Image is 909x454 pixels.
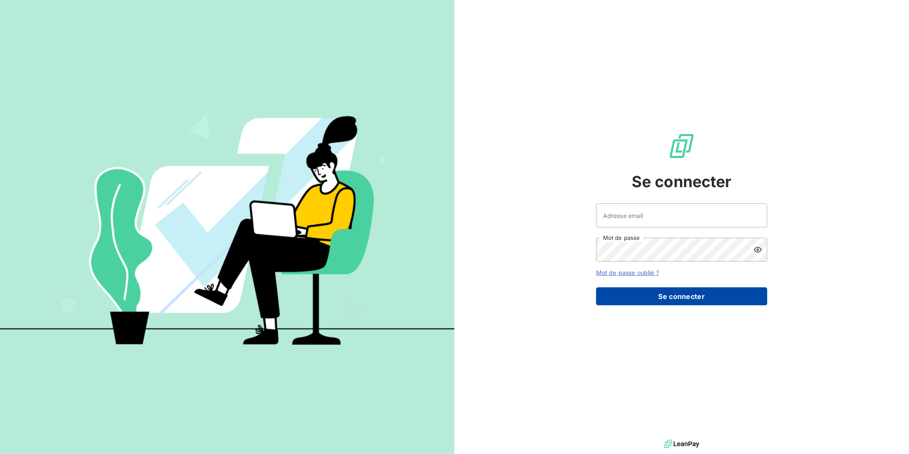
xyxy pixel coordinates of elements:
[632,170,732,193] span: Se connecter
[596,203,767,227] input: placeholder
[668,132,695,160] img: Logo LeanPay
[596,287,767,305] button: Se connecter
[664,438,699,451] img: logo
[596,269,659,276] a: Mot de passe oublié ?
